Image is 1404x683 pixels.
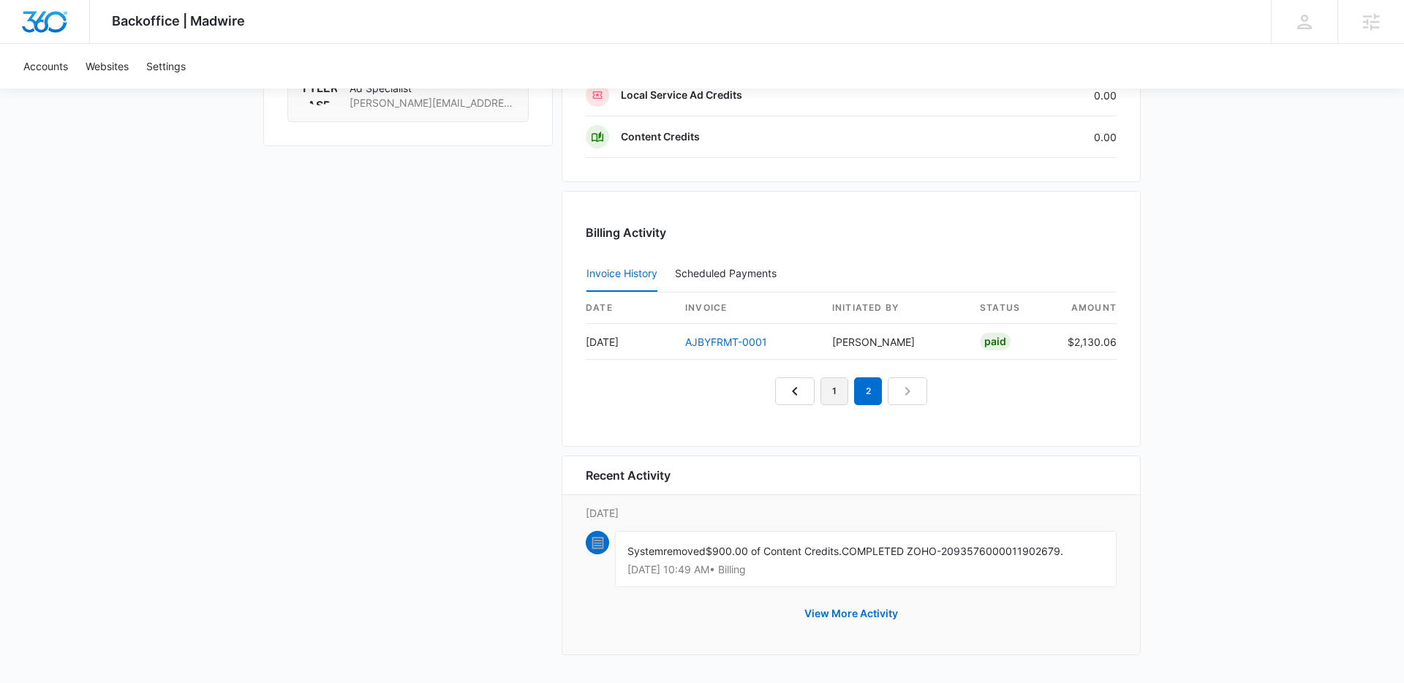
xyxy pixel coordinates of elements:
a: Settings [137,44,195,88]
em: 2 [854,377,882,405]
div: Scheduled Payments [675,268,782,279]
th: date [586,293,673,324]
a: Page 1 [820,377,848,405]
button: View More Activity [790,596,913,631]
nav: Pagination [775,377,927,405]
span: $900.00 of Content Credits. [706,545,842,557]
td: 0.00 [962,116,1117,158]
p: Content Credits [621,129,700,144]
span: System [627,545,663,557]
h6: Recent Activity [586,467,671,484]
th: amount [1056,293,1117,324]
p: Local Service Ad Credits [621,88,742,102]
span: COMPLETED ZOHO-2093576000011902679. [842,545,1063,557]
a: Accounts [15,44,77,88]
button: Invoice History [586,257,657,292]
a: Previous Page [775,377,815,405]
td: $2,130.06 [1056,324,1117,360]
span: Backoffice | Madwire [112,13,245,29]
td: [PERSON_NAME] [820,324,968,360]
a: Websites [77,44,137,88]
th: status [968,293,1056,324]
p: [DATE] [586,505,1117,521]
p: [DATE] 10:49 AM • Billing [627,565,1104,575]
div: Paid [980,333,1011,350]
span: removed [663,545,706,557]
span: [PERSON_NAME][EMAIL_ADDRESS][PERSON_NAME][DOMAIN_NAME] [350,96,516,110]
a: AJBYFRMT-0001 [685,336,767,348]
td: [DATE] [586,324,673,360]
th: invoice [673,293,820,324]
th: Initiated By [820,293,968,324]
td: 0.00 [962,75,1117,116]
h3: Billing Activity [586,224,1117,241]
